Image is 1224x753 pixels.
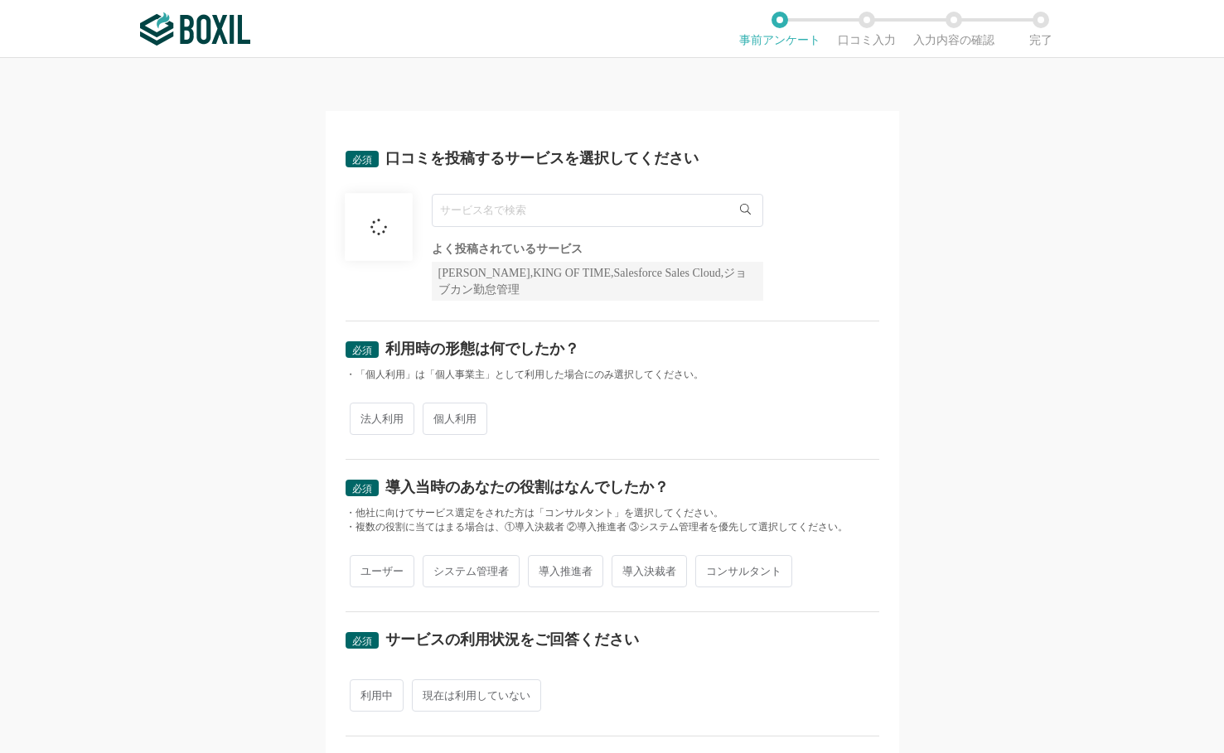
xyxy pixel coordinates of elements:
li: 口コミ入力 [824,12,911,46]
li: 入力内容の確認 [911,12,998,46]
div: ・他社に向けてサービス選定をされた方は「コンサルタント」を選択してください。 [346,506,879,520]
div: サービスの利用状況をご回答ください [385,632,639,647]
div: 導入当時のあなたの役割はなんでしたか？ [385,480,669,495]
span: 法人利用 [350,403,414,435]
span: 導入推進者 [528,555,603,587]
input: サービス名で検索 [432,194,763,227]
span: 個人利用 [423,403,487,435]
span: 導入決裁者 [612,555,687,587]
span: 必須 [352,483,372,495]
span: システム管理者 [423,555,520,587]
span: 必須 [352,345,372,356]
li: 完了 [998,12,1085,46]
div: ・「個人利用」は「個人事業主」として利用した場合にのみ選択してください。 [346,368,879,382]
span: 現在は利用していない [412,679,541,712]
div: ・複数の役割に当てはまる場合は、①導入決裁者 ②導入推進者 ③システム管理者を優先して選択してください。 [346,520,879,534]
span: 利用中 [350,679,404,712]
li: 事前アンケート [737,12,824,46]
img: ボクシルSaaS_ロゴ [140,12,250,46]
div: 利用時の形態は何でしたか？ [385,341,579,356]
div: [PERSON_NAME],KING OF TIME,Salesforce Sales Cloud,ジョブカン勤怠管理 [432,262,763,301]
span: 必須 [352,154,372,166]
div: 口コミを投稿するサービスを選択してください [385,151,699,166]
span: ユーザー [350,555,414,587]
span: 必須 [352,635,372,647]
span: コンサルタント [695,555,792,587]
div: よく投稿されているサービス [432,244,763,255]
